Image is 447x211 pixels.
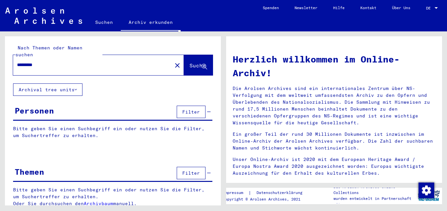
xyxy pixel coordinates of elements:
div: Personen [15,105,54,116]
img: Arolsen_neg.svg [5,8,82,24]
div: Zustimmung ändern [418,182,434,198]
img: yv_logo.png [417,187,441,204]
img: Zustimmung ändern [419,183,434,198]
p: Ein großer Teil der rund 30 Millionen Dokumente ist inzwischen im Online-Archiv der Arolsen Archi... [233,131,436,151]
mat-icon: close [173,62,181,69]
div: Themen [15,166,44,178]
p: Copyright © Arolsen Archives, 2021 [223,196,310,202]
span: Suche [189,62,206,69]
button: Filter [177,106,206,118]
span: DE [426,6,433,10]
mat-label: Nach Themen oder Namen suchen [15,45,82,58]
h1: Herzlich willkommen im Online-Archiv! [233,52,436,80]
a: Archiv erkunden [121,14,181,31]
p: Bitte geben Sie einen Suchbegriff ein oder nutzen Sie die Filter, um Suchertreffer zu erhalten. O... [13,186,213,207]
a: Impressum [223,189,248,196]
p: Bitte geben Sie einen Suchbegriff ein oder nutzen Sie die Filter, um Suchertreffer zu erhalten. [13,125,212,139]
span: Filter [182,109,200,115]
span: Filter [182,170,200,176]
a: Archivbaum [84,201,113,206]
p: wurden entwickelt in Partnerschaft mit [333,196,415,207]
a: Suchen [87,14,121,30]
button: Archival tree units [13,83,82,96]
button: Clear [171,59,184,72]
p: Die Arolsen Archives Online-Collections [333,184,415,196]
p: Die Arolsen Archives sind ein internationales Zentrum über NS-Verfolgung mit dem weltweit umfasse... [233,85,436,126]
a: Datenschutzerklärung [251,189,310,196]
p: Unser Online-Archiv ist 2020 mit dem European Heritage Award / Europa Nostra Award 2020 ausgezeic... [233,156,436,177]
div: | [223,189,310,196]
button: Filter [177,167,206,179]
button: Suche [184,55,213,75]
